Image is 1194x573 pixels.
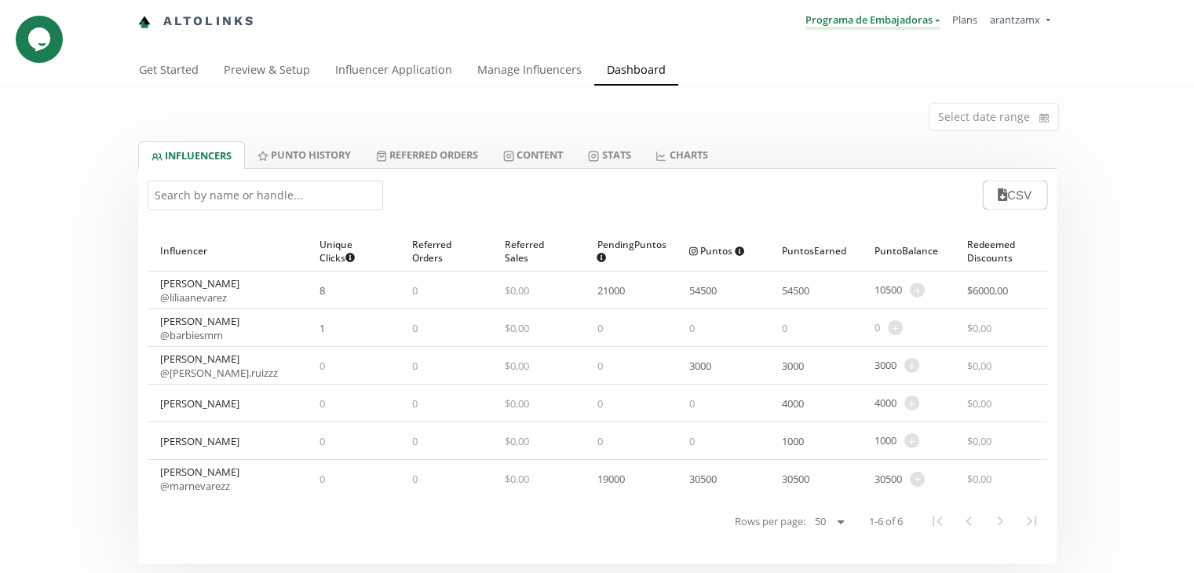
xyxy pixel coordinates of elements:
[689,283,717,297] span: 54500
[138,9,256,35] a: Altolinks
[782,231,849,271] div: Puntos Earned
[875,396,896,411] span: 4000
[689,396,695,411] span: 0
[138,16,151,28] img: favicon-32x32.png
[211,56,323,87] a: Preview & Setup
[782,434,804,448] span: 1000
[967,321,991,335] span: $ 0,00
[910,472,925,487] span: +
[983,181,1046,210] button: CSV
[689,321,695,335] span: 0
[689,472,717,486] span: 30500
[323,56,465,87] a: Influencer Application
[597,321,602,335] span: 0
[160,465,239,493] div: [PERSON_NAME]
[782,321,787,335] span: 0
[875,283,902,297] span: 10500
[875,472,902,487] span: 30500
[967,359,991,373] span: $ 0,00
[967,283,1008,297] span: $ 6000,00
[505,472,529,486] span: $ 0,00
[805,13,940,30] a: Programa de Embajadoras
[160,396,239,411] div: [PERSON_NAME]
[319,472,325,486] span: 0
[412,434,418,448] span: 0
[412,321,418,335] span: 0
[689,359,711,373] span: 3000
[160,479,230,493] a: @marnevarezz
[782,396,804,411] span: 4000
[904,433,919,448] span: +
[984,505,1016,537] button: Next Page
[363,141,491,168] a: Referred Orders
[689,434,695,448] span: 0
[597,472,624,486] span: 19000
[875,231,942,271] div: Punto Balance
[869,514,903,529] span: 1-6 of 6
[689,244,744,257] span: Puntos
[782,283,809,297] span: 54500
[412,283,418,297] span: 0
[412,396,418,411] span: 0
[735,514,805,529] span: Rows per page:
[16,16,66,63] iframe: chat widget
[505,396,529,411] span: $ 0,00
[782,472,809,486] span: 30500
[967,472,991,486] span: $ 0,00
[491,141,575,168] a: Content
[1039,110,1049,126] svg: calendar
[888,320,903,335] span: +
[412,472,418,486] span: 0
[160,314,239,342] div: [PERSON_NAME]
[319,434,325,448] span: 0
[126,56,211,87] a: Get Started
[990,13,1050,31] a: arantzamx
[597,359,602,373] span: 0
[575,141,643,168] a: Stats
[990,13,1040,27] span: arantzamx
[875,320,880,335] span: 0
[138,141,245,169] a: INFLUENCERS
[875,358,896,373] span: 3000
[910,283,925,297] span: +
[160,290,227,305] a: @liliaanevarez
[597,396,602,411] span: 0
[160,434,239,448] div: [PERSON_NAME]
[465,56,594,87] a: Manage Influencers
[967,434,991,448] span: $ 0,00
[594,56,678,87] a: Dashboard
[967,396,991,411] span: $ 0,00
[160,231,295,271] div: Influencer
[160,352,278,380] div: [PERSON_NAME]
[967,231,1035,271] div: Redeemed Discounts
[505,434,529,448] span: $ 0,00
[412,359,418,373] span: 0
[319,321,325,335] span: 1
[319,238,374,265] span: Unique Clicks
[160,328,223,342] a: @barbiesmm
[809,513,850,531] select: Rows per page:
[160,276,239,305] div: [PERSON_NAME]
[319,283,325,297] span: 8
[1016,505,1047,537] button: Last Page
[597,434,602,448] span: 0
[505,231,572,271] div: Referred Sales
[505,359,529,373] span: $ 0,00
[904,396,919,411] span: +
[643,141,720,168] a: CHARTS
[160,366,278,380] a: @[PERSON_NAME].ruizzz
[952,13,977,27] a: Plans
[922,505,953,537] button: First Page
[597,238,666,265] span: Pending Puntos
[319,396,325,411] span: 0
[245,141,363,168] a: Punto HISTORY
[319,359,325,373] span: 0
[597,283,624,297] span: 21000
[412,231,480,271] div: Referred Orders
[782,359,804,373] span: 3000
[148,181,383,210] input: Search by name or handle...
[953,505,984,537] button: Previous Page
[875,433,896,448] span: 1000
[904,358,919,373] span: +
[505,283,529,297] span: $ 0,00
